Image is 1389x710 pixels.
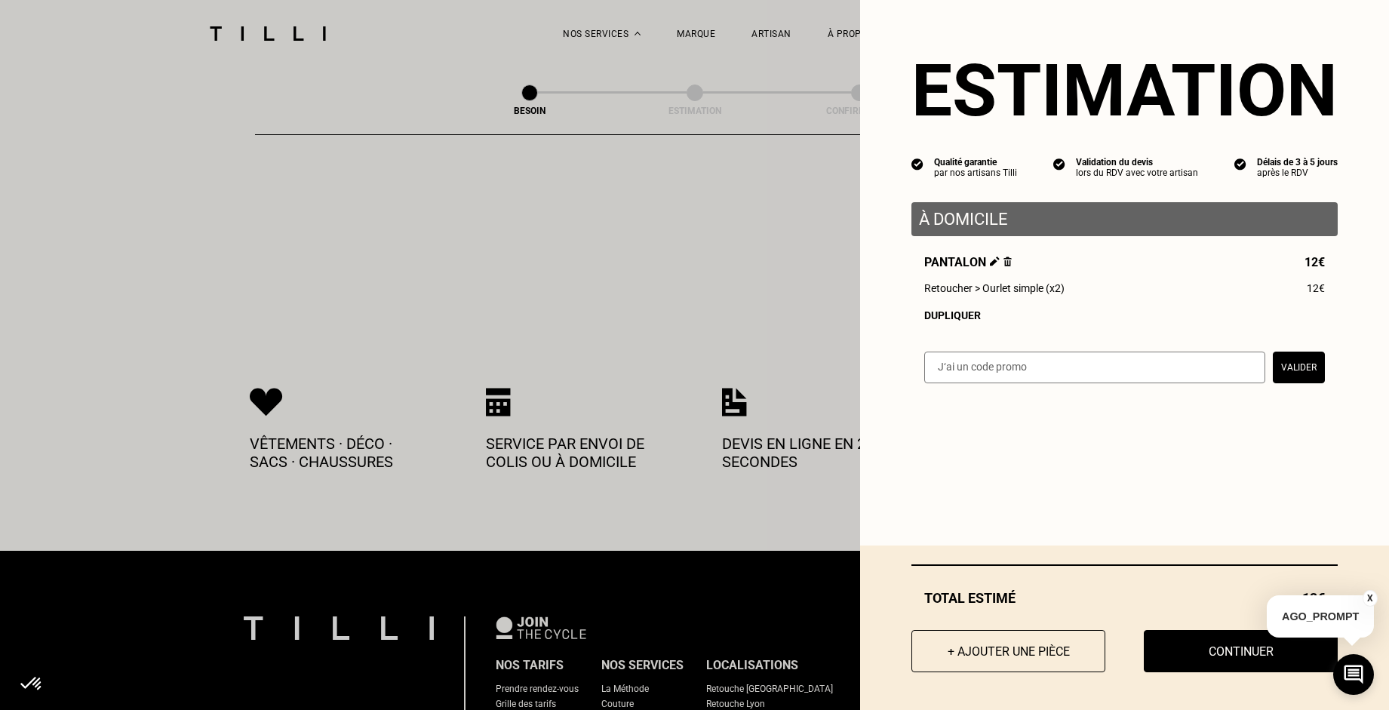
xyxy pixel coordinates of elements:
div: Dupliquer [924,309,1325,321]
button: Valider [1273,352,1325,383]
p: À domicile [919,210,1330,229]
div: après le RDV [1257,168,1338,178]
button: Continuer [1144,630,1338,672]
div: Délais de 3 à 5 jours [1257,157,1338,168]
div: lors du RDV avec votre artisan [1076,168,1198,178]
div: Validation du devis [1076,157,1198,168]
img: icon list info [911,157,923,171]
span: 12€ [1304,255,1325,269]
section: Estimation [911,48,1338,133]
img: Supprimer [1003,257,1012,266]
span: Retoucher > Ourlet simple (x2) [924,282,1065,294]
img: icon list info [1053,157,1065,171]
input: J‘ai un code promo [924,352,1265,383]
div: Qualité garantie [934,157,1017,168]
img: icon list info [1234,157,1246,171]
button: + Ajouter une pièce [911,630,1105,672]
button: X [1363,590,1378,607]
div: par nos artisans Tilli [934,168,1017,178]
span: Pantalon [924,255,1012,269]
span: 12€ [1307,282,1325,294]
div: Total estimé [911,590,1338,606]
img: Éditer [990,257,1000,266]
p: AGO_PROMPT [1267,595,1374,638]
